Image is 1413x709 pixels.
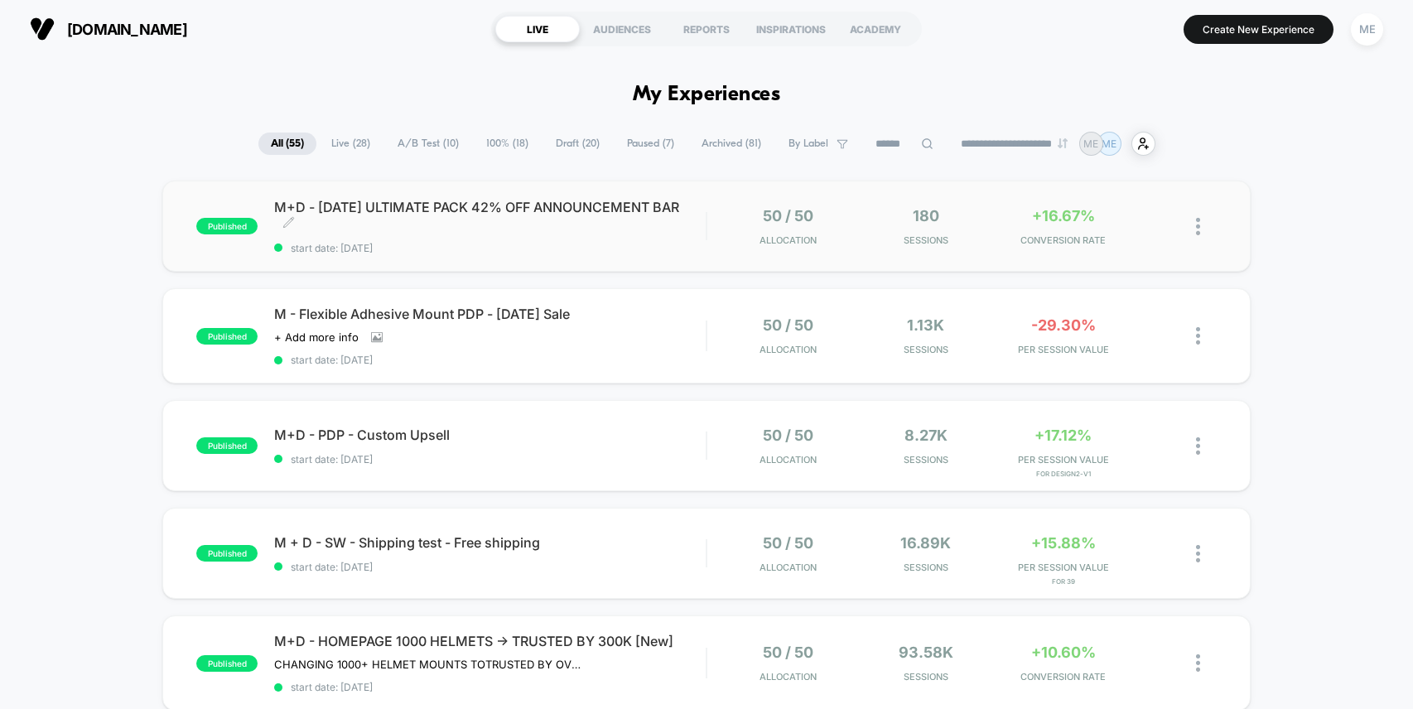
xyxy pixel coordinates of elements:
h1: My Experiences [633,83,781,107]
span: for Design2-V1 [999,470,1128,478]
div: REPORTS [664,16,749,42]
span: CONVERSION RATE [999,234,1128,246]
span: PER SESSION VALUE [999,344,1128,355]
img: close [1196,437,1200,455]
div: INSPIRATIONS [749,16,833,42]
span: Paused ( 7 ) [615,133,687,155]
span: Allocation [760,454,817,465]
span: 50 / 50 [763,644,813,661]
span: published [196,328,258,345]
span: +16.67% [1032,207,1095,224]
span: Sessions [861,234,991,246]
span: Allocation [760,562,817,573]
span: Sessions [861,562,991,573]
span: All ( 55 ) [258,133,316,155]
span: M+D - HOMEPAGE 1000 HELMETS -> TRUSTED BY 300K [New] [274,633,706,649]
span: start date: [DATE] [274,453,706,465]
img: close [1196,218,1200,235]
span: 50 / 50 [763,316,813,334]
img: Visually logo [30,17,55,41]
p: ME [1083,137,1098,150]
span: Live ( 28 ) [319,133,383,155]
span: -29.30% [1031,316,1096,334]
div: LIVE [495,16,580,42]
span: start date: [DATE] [274,681,706,693]
span: published [196,545,258,562]
span: 50 / 50 [763,207,813,224]
span: published [196,655,258,672]
span: start date: [DATE] [274,561,706,573]
span: 100% ( 18 ) [474,133,541,155]
span: Draft ( 20 ) [543,133,612,155]
span: 180 [913,207,939,224]
span: PER SESSION VALUE [999,562,1128,573]
span: Allocation [760,671,817,682]
button: ME [1346,12,1388,46]
button: Create New Experience [1184,15,1333,44]
span: published [196,218,258,234]
span: PER SESSION VALUE [999,454,1128,465]
span: start date: [DATE] [274,242,706,254]
p: ME [1102,137,1116,150]
span: start date: [DATE] [274,354,706,366]
div: AUDIENCES [580,16,664,42]
span: 1.13k [907,316,944,334]
img: close [1196,327,1200,345]
span: Sessions [861,671,991,682]
div: ME [1351,13,1383,46]
span: 16.89k [900,534,951,552]
span: +15.88% [1031,534,1096,552]
div: ACADEMY [833,16,918,42]
span: 50 / 50 [763,427,813,444]
span: Allocation [760,234,817,246]
span: Allocation [760,344,817,355]
button: [DOMAIN_NAME] [25,16,192,42]
span: CHANGING 1000+ HELMET MOUNTS TOTRUSTED BY OVER 300,000 RIDERS ON HOMEPAGE DESKTOP AND MOBILE [274,658,581,671]
span: +17.12% [1034,427,1092,444]
span: M - Flexible Adhesive Mount PDP - [DATE] Sale [274,306,706,322]
span: +10.60% [1031,644,1096,661]
span: 93.58k [899,644,953,661]
span: M+D - [DATE] ULTIMATE PACK 42% OFF ANNOUNCEMENT BAR [274,199,706,232]
span: M + D - SW - Shipping test - Free shipping [274,534,706,551]
span: 8.27k [904,427,948,444]
span: + Add more info [274,330,359,344]
img: close [1196,654,1200,672]
span: CONVERSION RATE [999,671,1128,682]
span: A/B Test ( 10 ) [385,133,471,155]
span: for 39 [999,577,1128,586]
span: 50 / 50 [763,534,813,552]
span: published [196,437,258,454]
img: close [1196,545,1200,562]
span: M+D - PDP - Custom Upsell [274,427,706,443]
span: Archived ( 81 ) [689,133,774,155]
img: end [1058,138,1068,148]
span: [DOMAIN_NAME] [67,21,187,38]
span: Sessions [861,344,991,355]
span: By Label [788,137,828,150]
span: Sessions [861,454,991,465]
